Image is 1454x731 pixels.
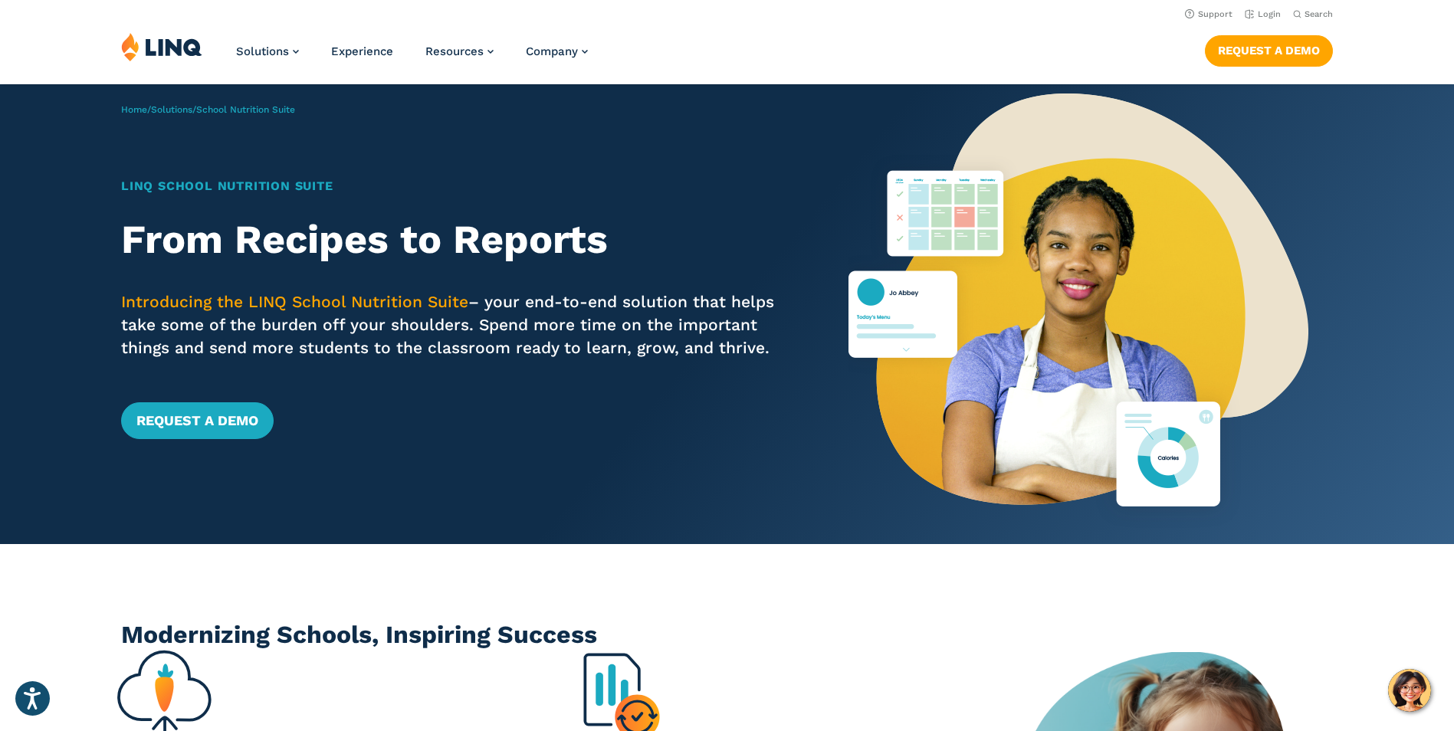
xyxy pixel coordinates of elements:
[121,104,295,115] span: / /
[848,84,1308,544] img: Nutrition Suite Launch
[151,104,192,115] a: Solutions
[121,292,468,311] span: Introducing the LINQ School Nutrition Suite
[121,104,147,115] a: Home
[121,618,1333,652] h2: Modernizing Schools, Inspiring Success
[121,32,202,61] img: LINQ | K‑12 Software
[425,44,494,58] a: Resources
[1388,669,1431,712] button: Hello, have a question? Let’s chat.
[1293,8,1333,20] button: Open Search Bar
[121,290,789,359] p: – your end-to-end solution that helps take some of the burden off your shoulders. Spend more time...
[121,217,789,263] h2: From Recipes to Reports
[236,44,289,58] span: Solutions
[526,44,578,58] span: Company
[121,177,789,195] h1: LINQ School Nutrition Suite
[526,44,588,58] a: Company
[1205,32,1333,66] nav: Button Navigation
[236,32,588,83] nav: Primary Navigation
[1245,9,1281,19] a: Login
[196,104,295,115] span: School Nutrition Suite
[425,44,484,58] span: Resources
[1305,9,1333,19] span: Search
[331,44,393,58] a: Experience
[236,44,299,58] a: Solutions
[1205,35,1333,66] a: Request a Demo
[1185,9,1232,19] a: Support
[121,402,274,439] a: Request a Demo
